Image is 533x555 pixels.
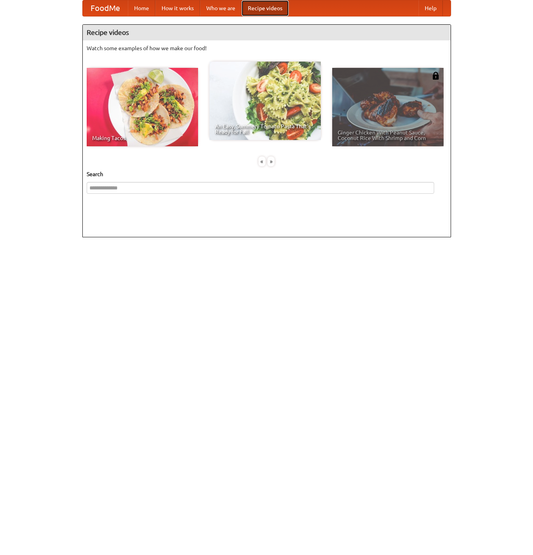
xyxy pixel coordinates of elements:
a: FoodMe [83,0,128,16]
img: 483408.png [432,72,440,80]
p: Watch some examples of how we make our food! [87,44,447,52]
a: An Easy, Summery Tomato Pasta That's Ready for Fall [209,62,321,140]
h5: Search [87,170,447,178]
div: » [267,156,275,166]
a: Help [418,0,443,16]
a: Home [128,0,155,16]
a: Who we are [200,0,242,16]
div: « [258,156,266,166]
h4: Recipe videos [83,25,451,40]
span: Making Tacos [92,135,193,141]
a: How it works [155,0,200,16]
a: Making Tacos [87,68,198,146]
a: Recipe videos [242,0,289,16]
span: An Easy, Summery Tomato Pasta That's Ready for Fall [215,124,315,135]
